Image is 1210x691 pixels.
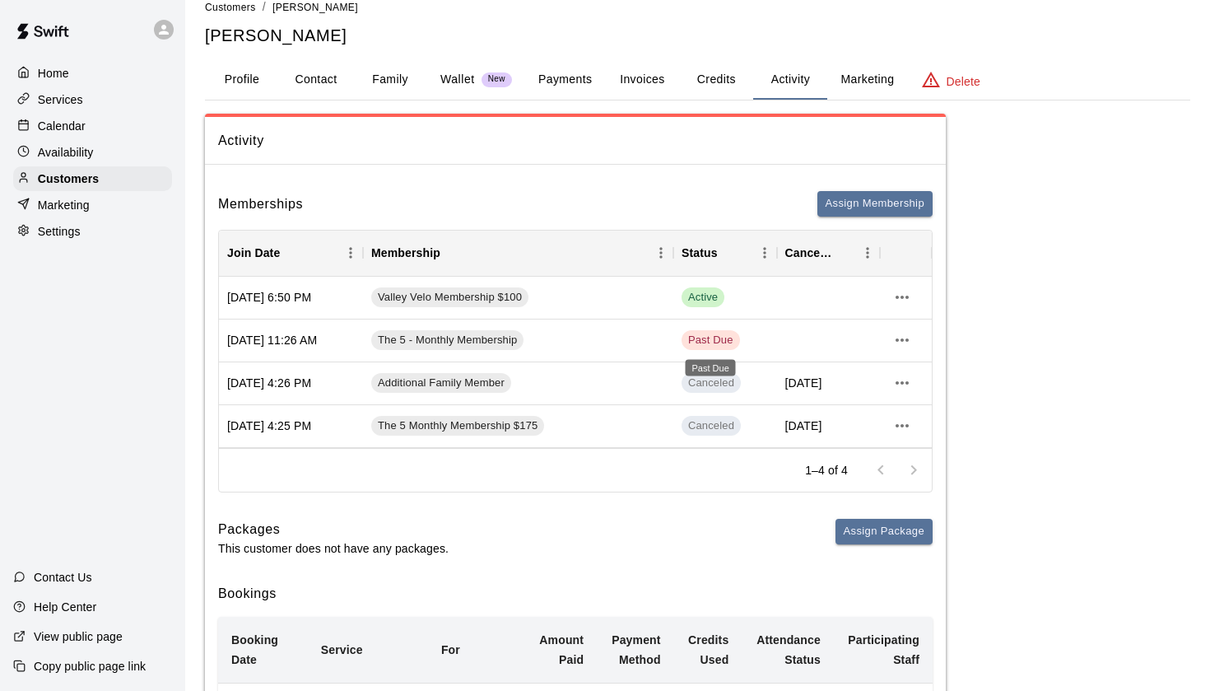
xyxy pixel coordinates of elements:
span: Past Due [682,330,740,350]
span: Valley Velo Membership $100 [371,290,528,306]
button: Menu [649,240,673,265]
b: Booking Date [231,633,278,666]
a: Additional Family Member [371,373,516,393]
span: The 5 - Monthly Membership [371,333,524,348]
p: View public page [34,628,123,645]
div: Cancel Date [785,230,833,276]
b: Service [321,643,363,656]
span: New [482,74,512,85]
a: Marketing [13,193,172,217]
div: [DATE] 6:50 PM [219,277,363,320]
button: Marketing [827,60,907,100]
p: Home [38,65,69,82]
a: Services [13,87,172,112]
span: Activity [218,130,933,152]
button: more actions [888,283,916,311]
button: Sort [280,241,303,264]
span: Additional Family Member [371,376,511,391]
div: Join Date [227,230,280,276]
span: Canceled [682,416,741,436]
div: Membership [363,230,673,276]
button: Credits [679,60,753,100]
p: Delete [947,73,980,90]
div: Membership [371,230,440,276]
button: Sort [832,241,855,264]
button: Assign Package [835,519,933,544]
span: Active [682,290,724,306]
p: Services [38,91,83,108]
span: The 5 Monthly Membership $175 [371,418,544,434]
button: Assign Membership [817,191,933,217]
button: Profile [205,60,279,100]
div: [DATE] 4:25 PM [219,405,363,448]
p: Wallet [440,71,475,88]
a: The 5 Monthly Membership $175 [371,416,550,436]
p: 1–4 of 4 [805,462,848,479]
div: basic tabs example [205,60,1190,100]
button: more actions [888,369,916,397]
a: The 5 - Monthly Membership [371,330,529,350]
div: Join Date [219,230,363,276]
span: Active [682,287,724,307]
span: [PERSON_NAME] [272,2,358,13]
button: Menu [855,240,880,265]
h5: [PERSON_NAME] [205,25,1190,47]
span: [DATE] [785,375,822,391]
div: [DATE] 4:26 PM [219,362,363,405]
p: Availability [38,144,94,161]
button: Sort [440,241,463,264]
a: Valley Velo Membership $100 [371,287,534,307]
a: Calendar [13,114,172,138]
div: Status [682,230,718,276]
button: Activity [753,60,827,100]
span: Canceled [682,376,741,391]
button: Payments [525,60,605,100]
b: Payment Method [612,633,660,666]
p: Help Center [34,599,96,615]
button: Invoices [605,60,679,100]
p: Contact Us [34,569,92,586]
p: Copy public page link [34,658,146,675]
p: Marketing [38,197,90,213]
button: Family [353,60,427,100]
h6: Memberships [218,194,303,215]
span: [DATE] [785,418,822,434]
p: This customer does not have any packages. [218,540,449,557]
a: Customers [13,166,172,191]
span: Canceled [682,373,741,393]
div: Status [673,230,777,276]
button: Menu [338,240,363,265]
h6: Packages [218,519,449,540]
p: Calendar [38,118,86,134]
a: Home [13,61,172,86]
a: Settings [13,219,172,244]
b: Credits Used [688,633,728,666]
button: Contact [279,60,353,100]
button: more actions [888,412,916,440]
p: Customers [38,170,99,187]
b: Attendance Status [756,633,821,666]
p: Settings [38,223,81,240]
button: Menu [752,240,777,265]
button: Sort [718,241,741,264]
b: Amount Paid [539,633,584,666]
div: [DATE] 11:26 AM [219,320,363,362]
h6: Bookings [218,583,933,605]
span: Canceled [682,418,741,434]
b: Participating Staff [848,633,919,666]
div: Past Due [686,360,736,376]
a: Availability [13,140,172,165]
button: more actions [888,326,916,354]
b: For [441,643,460,656]
span: Customers [205,2,256,13]
div: Cancel Date [777,230,881,276]
span: Past Due [682,333,740,348]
